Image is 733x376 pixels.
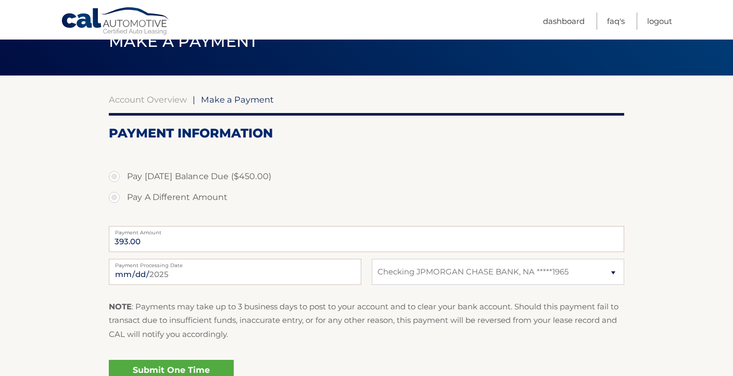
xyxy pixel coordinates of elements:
[109,126,624,141] h2: Payment Information
[109,166,624,187] label: Pay [DATE] Balance Due ($450.00)
[109,300,624,341] p: : Payments may take up to 3 business days to post to your account and to clear your bank account....
[607,12,625,30] a: FAQ's
[109,259,361,267] label: Payment Processing Date
[109,187,624,208] label: Pay A Different Amount
[193,94,195,105] span: |
[543,12,585,30] a: Dashboard
[61,7,170,37] a: Cal Automotive
[109,259,361,285] input: Payment Date
[109,226,624,252] input: Payment Amount
[201,94,274,105] span: Make a Payment
[109,302,132,311] strong: NOTE
[647,12,672,30] a: Logout
[109,32,258,51] span: Make a Payment
[109,226,624,234] label: Payment Amount
[109,94,187,105] a: Account Overview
